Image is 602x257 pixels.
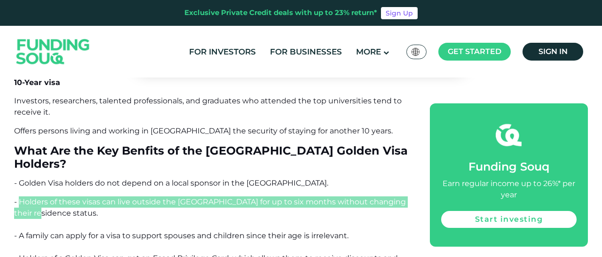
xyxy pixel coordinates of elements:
span: Funding Souq [468,160,549,173]
span: More [356,47,381,56]
img: SA Flag [412,48,420,56]
span: - Holders of these visas can live outside the [GEOGRAPHIC_DATA] for up to six months without chan... [14,197,406,218]
div: Exclusive Private Credit deals with up to 23% return* [184,8,377,18]
span: 10-Year visa [14,78,60,87]
a: For Investors [187,44,258,60]
a: Sign Up [381,7,418,19]
span: Investors, researchers, talented professionals, and graduates who attended the top universities t... [14,96,402,117]
img: fsicon [496,122,522,148]
span: Sign in [539,47,568,56]
span: Offers persons living and working in [GEOGRAPHIC_DATA] the security of staying for another 10 years. [14,126,393,135]
a: Sign in [523,43,583,61]
a: For Businesses [268,44,344,60]
img: Logo [7,28,99,76]
a: Start investing [441,211,577,228]
div: Earn regular income up to 26%* per year [441,178,577,201]
span: - A family can apply for a visa to support spouses and children since their age is irrelevant. [14,231,349,240]
span: What Are the Key Benfits of the [GEOGRAPHIC_DATA] Golden Visa Holders? [14,144,408,171]
span: Get started [448,47,501,56]
span: - Golden Visa holders do not depend on a local sponsor in the [GEOGRAPHIC_DATA]. [14,179,328,187]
